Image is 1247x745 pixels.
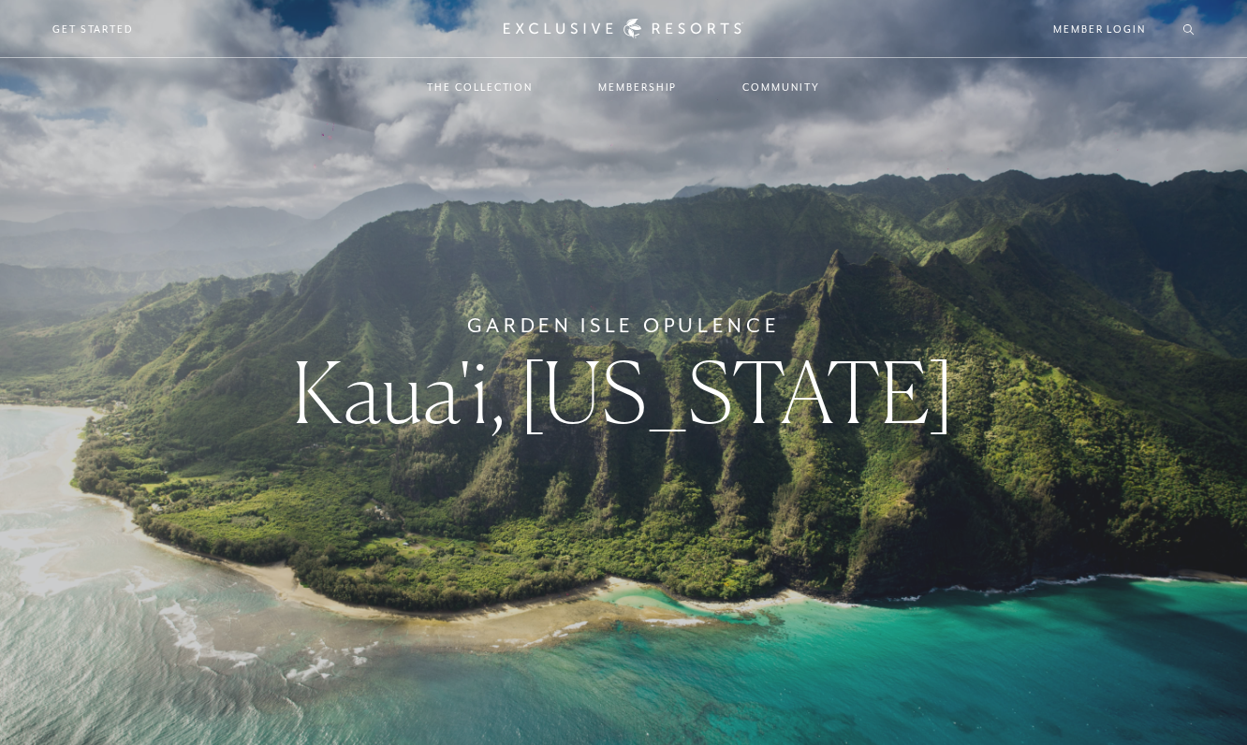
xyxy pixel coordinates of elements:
[408,60,551,114] a: The Collection
[1053,21,1146,37] a: Member Login
[724,60,838,114] a: Community
[292,341,955,443] span: Kaua'i, [US_STATE]
[52,21,134,37] a: Get Started
[579,60,696,114] a: Membership
[467,311,781,341] h6: Garden Isle Opulence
